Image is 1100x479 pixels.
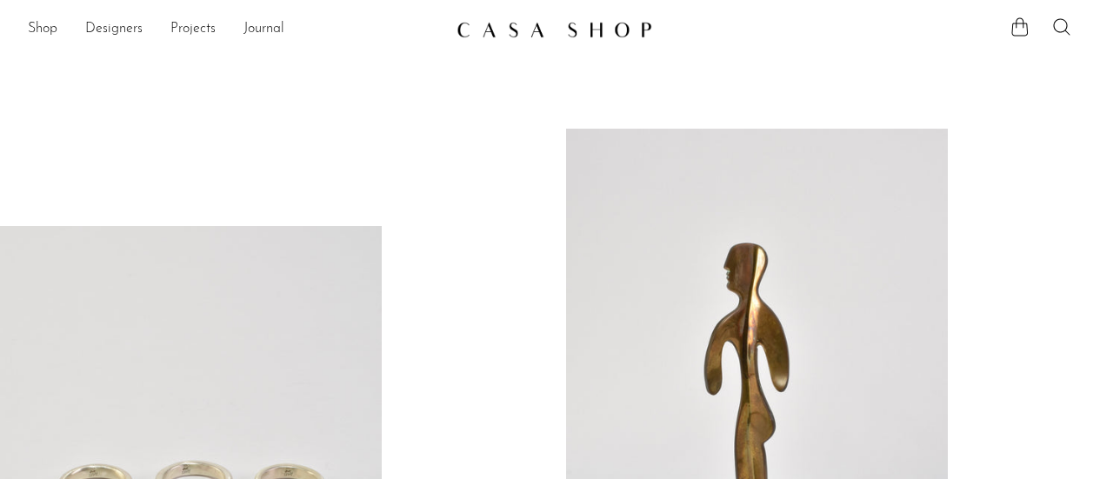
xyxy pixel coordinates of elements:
a: Journal [243,18,284,41]
ul: NEW HEADER MENU [28,15,443,44]
a: Projects [170,18,216,41]
nav: Desktop navigation [28,15,443,44]
a: Shop [28,18,57,41]
a: Designers [85,18,143,41]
